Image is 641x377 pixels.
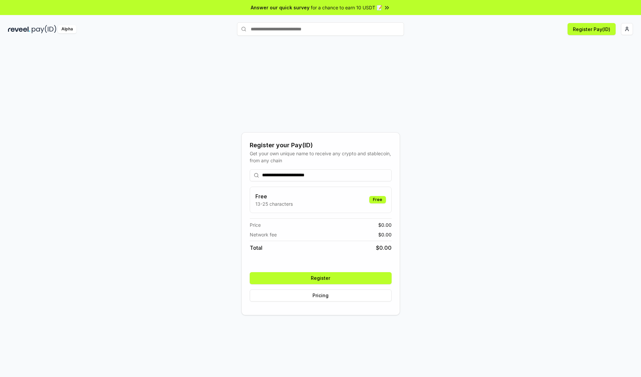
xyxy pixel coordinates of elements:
[8,25,30,33] img: reveel_dark
[250,231,277,238] span: Network fee
[378,231,392,238] span: $ 0.00
[32,25,56,33] img: pay_id
[568,23,616,35] button: Register Pay(ID)
[311,4,382,11] span: for a chance to earn 10 USDT 📝
[255,200,293,207] p: 13-25 characters
[250,141,392,150] div: Register your Pay(ID)
[376,244,392,252] span: $ 0.00
[369,196,386,203] div: Free
[250,221,261,228] span: Price
[250,272,392,284] button: Register
[250,290,392,302] button: Pricing
[251,4,309,11] span: Answer our quick survey
[58,25,76,33] div: Alpha
[250,244,262,252] span: Total
[378,221,392,228] span: $ 0.00
[255,192,293,200] h3: Free
[250,150,392,164] div: Get your own unique name to receive any crypto and stablecoin, from any chain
